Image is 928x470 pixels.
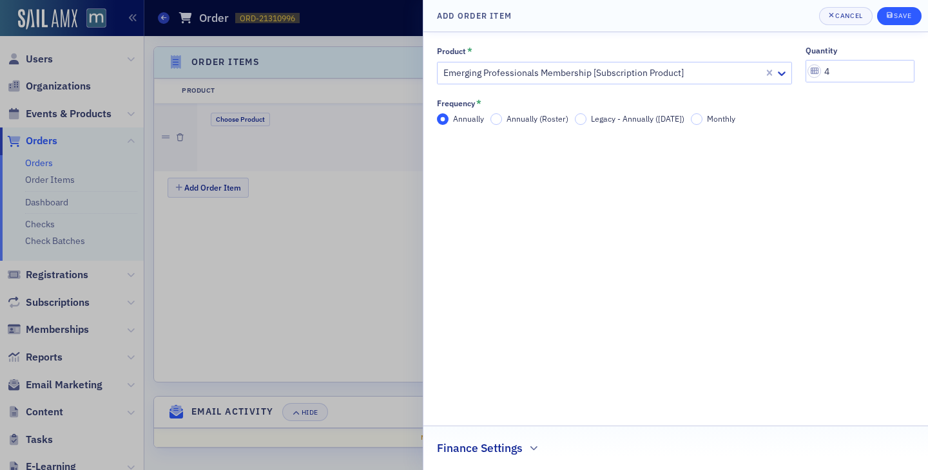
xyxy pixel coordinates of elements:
div: Frequency [437,99,475,108]
abbr: This field is required [467,46,472,57]
div: Cancel [835,12,862,19]
button: Cancel [819,7,873,25]
h2: Finance Settings [437,440,523,456]
div: quantity [806,46,837,55]
span: Annually (Roster) [507,113,568,124]
h4: Add Order Item [437,10,512,21]
input: Annually [437,113,449,125]
input: Annually (Roster) [490,113,502,125]
div: Product [437,46,466,56]
span: Annually [453,113,484,124]
div: Save [894,12,911,19]
button: Save [877,7,922,25]
span: Legacy - Annually ([DATE]) [591,113,684,124]
input: Monthly [691,113,702,125]
abbr: This field is required [476,98,481,109]
input: Legacy - Annually ([DATE]) [575,113,586,125]
span: Monthly [707,113,735,124]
